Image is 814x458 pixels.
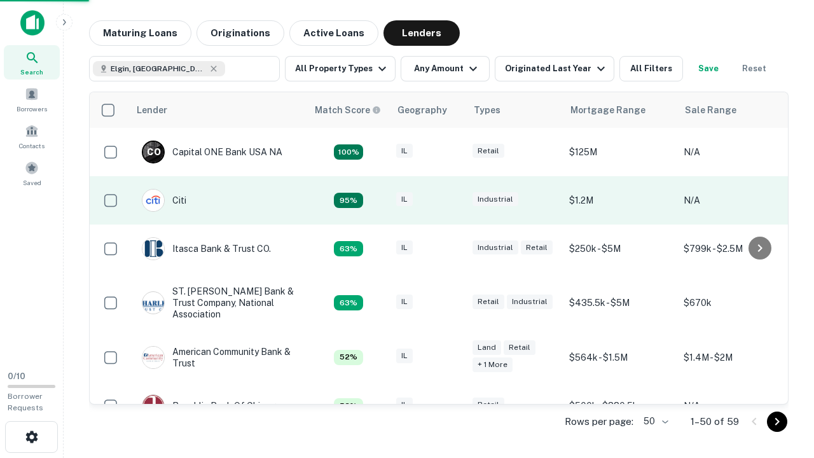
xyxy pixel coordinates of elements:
[142,286,294,321] div: ST. [PERSON_NAME] Bank & Trust Company, National Association
[334,241,363,256] div: Capitalize uses an advanced AI algorithm to match your search with the best lender. The match sco...
[767,412,787,432] button: Go to next page
[142,141,282,163] div: Capital ONE Bank USA NA
[688,56,729,81] button: Save your search to get updates of matches that match your search criteria.
[23,177,41,188] span: Saved
[142,292,164,314] img: picture
[473,240,518,255] div: Industrial
[473,340,501,355] div: Land
[142,190,164,211] img: picture
[505,61,609,76] div: Originated Last Year
[473,295,504,309] div: Retail
[4,82,60,116] a: Borrowers
[142,189,186,212] div: Citi
[89,20,191,46] button: Maturing Loans
[473,398,504,412] div: Retail
[677,128,792,176] td: N/A
[563,273,677,333] td: $435.5k - $5M
[334,350,363,365] div: Capitalize uses an advanced AI algorithm to match your search with the best lender. The match sco...
[734,56,775,81] button: Reset
[677,273,792,333] td: $670k
[521,240,553,255] div: Retail
[315,103,378,117] h6: Match Score
[142,395,164,417] img: picture
[142,394,281,417] div: Republic Bank Of Chicago
[677,225,792,273] td: $799k - $2.5M
[289,20,378,46] button: Active Loans
[142,347,164,368] img: picture
[570,102,645,118] div: Mortgage Range
[691,414,739,429] p: 1–50 of 59
[390,92,466,128] th: Geography
[473,192,518,207] div: Industrial
[677,92,792,128] th: Sale Range
[111,63,206,74] span: Elgin, [GEOGRAPHIC_DATA], [GEOGRAPHIC_DATA]
[307,92,390,128] th: Capitalize uses an advanced AI algorithm to match your search with the best lender. The match sco...
[197,20,284,46] button: Originations
[473,357,513,372] div: + 1 more
[638,412,670,431] div: 50
[4,156,60,190] a: Saved
[142,346,294,369] div: American Community Bank & Trust
[334,295,363,310] div: Capitalize uses an advanced AI algorithm to match your search with the best lender. The match sco...
[315,103,381,117] div: Capitalize uses an advanced AI algorithm to match your search with the best lender. The match sco...
[129,92,307,128] th: Lender
[563,92,677,128] th: Mortgage Range
[396,144,413,158] div: IL
[8,371,25,381] span: 0 / 10
[677,333,792,382] td: $1.4M - $2M
[563,225,677,273] td: $250k - $5M
[396,295,413,309] div: IL
[8,392,43,412] span: Borrower Requests
[383,20,460,46] button: Lenders
[495,56,614,81] button: Originated Last Year
[142,238,164,260] img: picture
[563,333,677,382] td: $564k - $1.5M
[334,144,363,160] div: Capitalize uses an advanced AI algorithm to match your search with the best lender. The match sco...
[563,176,677,225] td: $1.2M
[474,102,500,118] div: Types
[142,237,271,260] div: Itasca Bank & Trust CO.
[397,102,447,118] div: Geography
[563,382,677,430] td: $500k - $880.5k
[677,382,792,430] td: N/A
[619,56,683,81] button: All Filters
[473,144,504,158] div: Retail
[4,45,60,80] a: Search
[20,67,43,77] span: Search
[504,340,535,355] div: Retail
[396,192,413,207] div: IL
[685,102,736,118] div: Sale Range
[17,104,47,114] span: Borrowers
[396,349,413,363] div: IL
[401,56,490,81] button: Any Amount
[334,398,363,413] div: Capitalize uses an advanced AI algorithm to match your search with the best lender. The match sco...
[466,92,563,128] th: Types
[147,146,160,159] p: C O
[4,119,60,153] a: Contacts
[334,193,363,208] div: Capitalize uses an advanced AI algorithm to match your search with the best lender. The match sco...
[396,398,413,412] div: IL
[563,128,677,176] td: $125M
[750,356,814,417] iframe: Chat Widget
[19,141,45,151] span: Contacts
[20,10,45,36] img: capitalize-icon.png
[285,56,396,81] button: All Property Types
[677,176,792,225] td: N/A
[137,102,167,118] div: Lender
[396,240,413,255] div: IL
[507,295,553,309] div: Industrial
[565,414,633,429] p: Rows per page:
